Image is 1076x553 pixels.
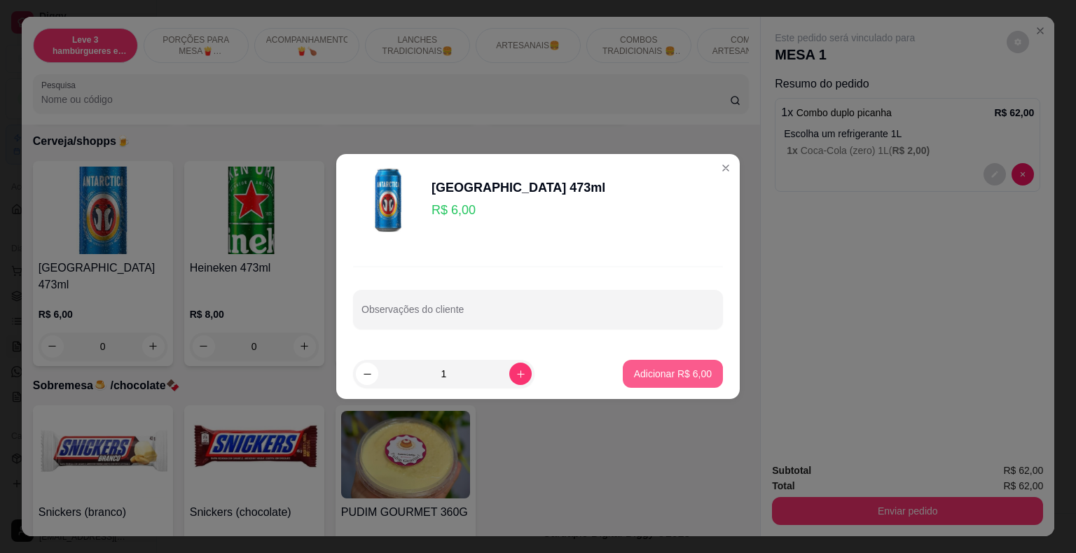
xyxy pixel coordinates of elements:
button: Close [715,157,737,179]
button: decrease-product-quantity [356,363,378,385]
input: Observações do cliente [361,308,715,322]
p: Adicionar R$ 6,00 [634,367,712,381]
p: R$ 6,00 [432,200,605,220]
div: [GEOGRAPHIC_DATA] 473ml [432,178,605,197]
button: Adicionar R$ 6,00 [623,360,723,388]
img: product-image [353,165,423,235]
button: increase-product-quantity [509,363,532,385]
